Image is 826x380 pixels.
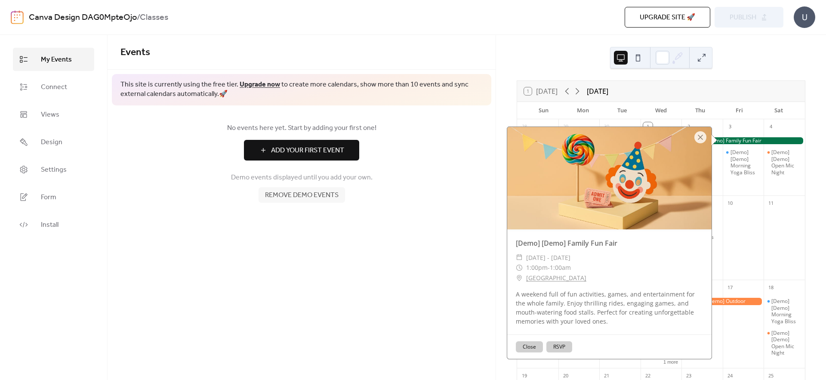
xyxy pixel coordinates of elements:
[548,263,550,273] span: -
[526,263,548,273] span: 1:00pm
[507,290,712,326] div: A weekend full of fun activities, games, and entertainment for the whole family. Enjoy thrilling ...
[723,149,764,176] div: [Demo] [Demo] Morning Yoga Bliss
[13,103,94,126] a: Views
[602,122,611,132] div: 30
[764,330,805,356] div: [Demo] [Demo] Open Mic Night
[764,149,805,176] div: [Demo] [Demo] Open Mic Night
[41,220,59,230] span: Install
[602,102,641,119] div: Tue
[13,213,94,236] a: Install
[766,198,776,208] div: 11
[640,12,695,23] span: Upgrade site 🚀
[764,298,805,324] div: [Demo] [Demo] Morning Yoga Bliss
[660,358,681,365] button: 1 more
[29,9,137,26] a: Canva Design DAG0MpteOjo
[526,273,586,283] a: [GEOGRAPHIC_DATA]
[41,192,56,203] span: Form
[13,48,94,71] a: My Events
[516,253,523,263] div: ​
[41,82,67,93] span: Connect
[771,298,801,324] div: [Demo] [Demo] Morning Yoga Bliss
[271,145,344,156] span: Add Your First Event
[244,140,359,161] button: Add Your First Event
[684,122,693,132] div: 2
[546,341,572,352] button: RSVP
[759,102,798,119] div: Sat
[526,253,570,263] span: [DATE] - [DATE]
[771,330,801,356] div: [Demo] [Demo] Open Mic Night
[720,102,759,119] div: Fri
[625,7,710,28] button: Upgrade site 🚀
[516,263,523,273] div: ​
[766,283,776,292] div: 18
[231,173,373,183] span: Demo events displayed until you add your own.
[587,86,608,96] div: [DATE]
[137,9,140,26] b: /
[766,122,776,132] div: 4
[771,149,801,176] div: [Demo] [Demo] Open Mic Night
[563,102,602,119] div: Mon
[725,122,735,132] div: 3
[120,123,483,133] span: No events here yet. Start by adding your first one!
[13,130,94,154] a: Design
[13,158,94,181] a: Settings
[641,102,681,119] div: Wed
[259,187,345,203] button: Remove demo events
[120,80,483,99] span: This site is currently using the free tier. to create more calendars, show more than 10 events an...
[730,149,761,176] div: [Demo] [Demo] Morning Yoga Bliss
[41,110,59,120] span: Views
[41,55,72,65] span: My Events
[643,122,653,132] div: 1
[140,9,168,26] b: Classes
[681,102,720,119] div: Thu
[524,102,563,119] div: Sun
[41,137,62,148] span: Design
[681,298,764,305] div: [Demo] [Demo] Outdoor Adventure Day
[240,78,280,91] a: Upgrade now
[520,122,529,132] div: 28
[11,10,24,24] img: logo
[13,75,94,99] a: Connect
[725,198,735,208] div: 10
[550,263,571,273] span: 1:00am
[41,165,67,175] span: Settings
[681,137,805,145] div: [Demo] [Demo] Family Fun Fair
[120,140,483,161] a: Add Your First Event
[794,6,815,28] div: U
[516,341,543,352] button: Close
[120,43,150,62] span: Events
[265,190,339,201] span: Remove demo events
[561,122,570,132] div: 29
[725,283,735,292] div: 17
[516,273,523,283] div: ​
[13,185,94,209] a: Form
[507,238,712,248] div: [Demo] [Demo] Family Fun Fair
